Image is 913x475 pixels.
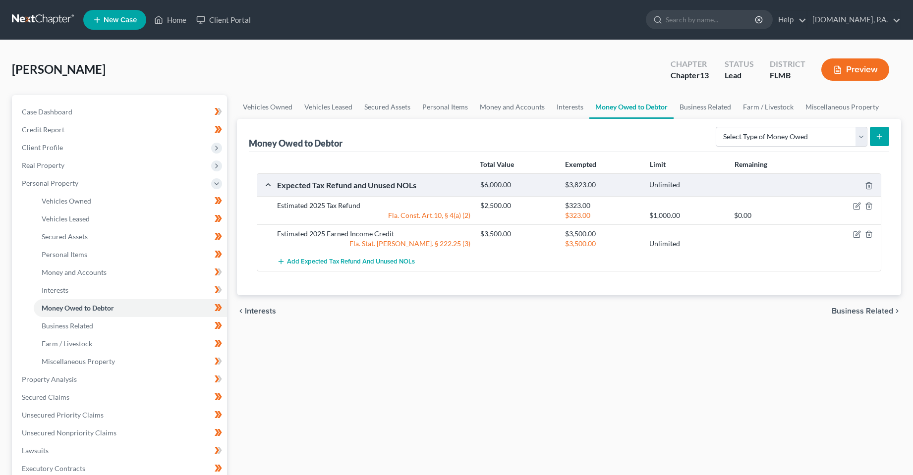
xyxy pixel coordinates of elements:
[22,428,116,437] span: Unsecured Nonpriority Claims
[42,357,115,366] span: Miscellaneous Property
[14,103,227,121] a: Case Dashboard
[560,211,645,220] div: $323.00
[832,307,893,315] span: Business Related
[770,58,805,70] div: District
[807,11,901,29] a: [DOMAIN_NAME], P.A.
[34,317,227,335] a: Business Related
[298,95,358,119] a: Vehicles Leased
[725,58,754,70] div: Status
[272,229,475,239] div: Estimated 2025 Earned Income Credit
[14,442,227,460] a: Lawsuits
[560,201,645,211] div: $323.00
[42,286,68,294] span: Interests
[42,321,93,330] span: Business Related
[42,250,87,259] span: Personal Items
[191,11,256,29] a: Client Portal
[725,70,754,81] div: Lead
[277,253,415,271] button: Add Expected Tax Refund and Unused NOLs
[22,411,104,419] span: Unsecured Priority Claims
[42,197,91,205] span: Vehicles Owned
[14,388,227,406] a: Secured Claims
[644,239,729,249] div: Unlimited
[671,70,709,81] div: Chapter
[832,307,901,315] button: Business Related chevron_right
[272,201,475,211] div: Estimated 2025 Tax Refund
[34,335,227,353] a: Farm / Livestock
[475,201,560,211] div: $2,500.00
[237,95,298,119] a: Vehicles Owned
[671,58,709,70] div: Chapter
[237,307,276,315] button: chevron_left Interests
[42,268,107,276] span: Money and Accounts
[475,180,560,190] div: $6,000.00
[149,11,191,29] a: Home
[22,375,77,383] span: Property Analysis
[22,446,49,455] span: Lawsuits
[249,137,344,149] div: Money Owed to Debtor
[42,304,114,312] span: Money Owed to Debtor
[22,161,64,169] span: Real Property
[22,393,69,401] span: Secured Claims
[560,229,645,239] div: $3,500.00
[480,160,514,168] strong: Total Value
[14,406,227,424] a: Unsecured Priority Claims
[644,180,729,190] div: Unlimited
[560,239,645,249] div: $3,500.00
[34,228,227,246] a: Secured Assets
[773,11,806,29] a: Help
[560,180,645,190] div: $3,823.00
[22,143,63,152] span: Client Profile
[565,160,596,168] strong: Exempted
[34,281,227,299] a: Interests
[358,95,416,119] a: Secured Assets
[237,307,245,315] i: chevron_left
[674,95,737,119] a: Business Related
[22,107,72,116] span: Case Dashboard
[245,307,276,315] span: Interests
[650,160,666,168] strong: Limit
[12,62,106,76] span: [PERSON_NAME]
[272,239,475,249] div: Fla. Stat. [PERSON_NAME]. § 222.25 (3)
[416,95,474,119] a: Personal Items
[14,370,227,388] a: Property Analysis
[474,95,551,119] a: Money and Accounts
[42,232,88,241] span: Secured Assets
[551,95,589,119] a: Interests
[272,180,475,190] div: Expected Tax Refund and Unused NOLs
[893,307,901,315] i: chevron_right
[700,70,709,80] span: 13
[42,339,92,348] span: Farm / Livestock
[287,258,415,266] span: Add Expected Tax Refund and Unused NOLs
[22,179,78,187] span: Personal Property
[42,214,90,223] span: Vehicles Leased
[34,210,227,228] a: Vehicles Leased
[770,70,805,81] div: FLMB
[104,16,137,24] span: New Case
[799,95,885,119] a: Miscellaneous Property
[34,246,227,264] a: Personal Items
[14,424,227,442] a: Unsecured Nonpriority Claims
[737,95,799,119] a: Farm / Livestock
[14,121,227,139] a: Credit Report
[34,264,227,281] a: Money and Accounts
[22,125,64,134] span: Credit Report
[22,464,85,473] span: Executory Contracts
[729,211,814,220] div: $0.00
[34,353,227,370] a: Miscellaneous Property
[34,192,227,210] a: Vehicles Owned
[666,10,756,29] input: Search by name...
[644,211,729,220] div: $1,000.00
[475,229,560,239] div: $3,500.00
[272,211,475,220] div: Fla. Const. Art.10, § 4(a) (2)
[821,58,889,81] button: Preview
[34,299,227,317] a: Money Owed to Debtor
[589,95,674,119] a: Money Owed to Debtor
[735,160,767,168] strong: Remaining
